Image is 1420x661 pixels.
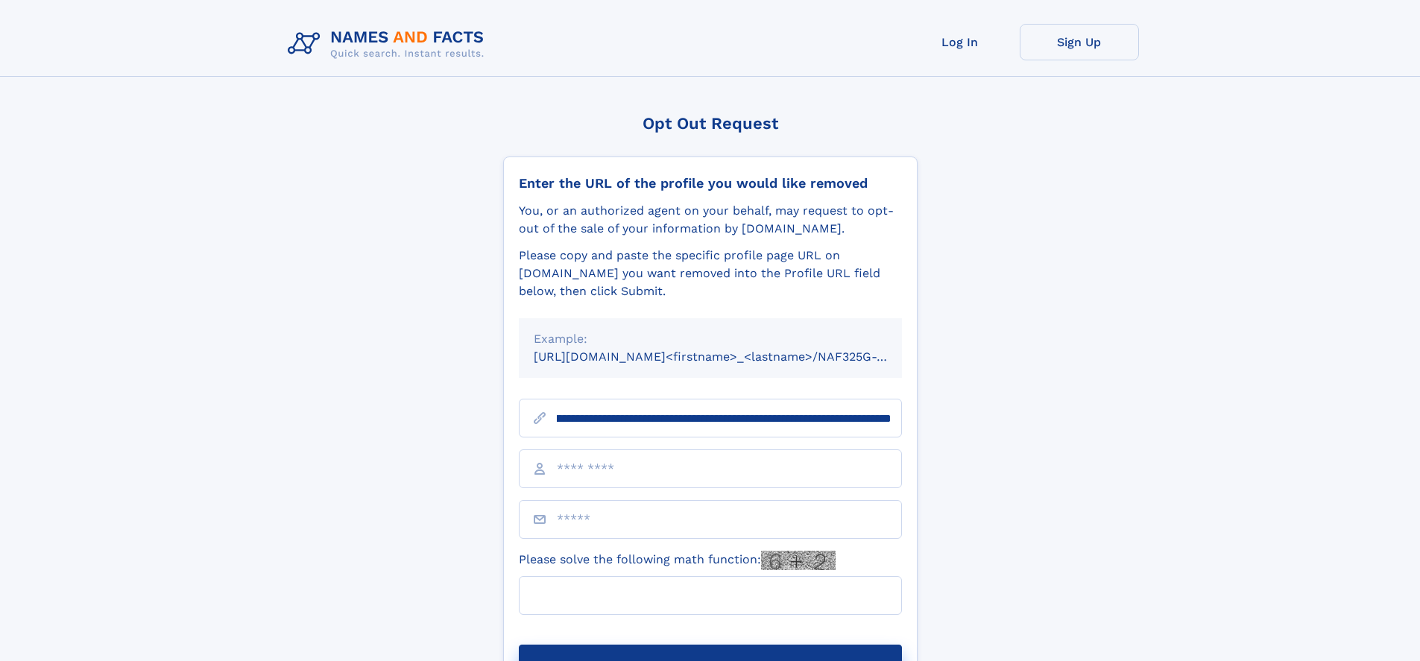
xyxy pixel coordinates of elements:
[534,350,930,364] small: [URL][DOMAIN_NAME]<firstname>_<lastname>/NAF325G-xxxxxxxx
[282,24,496,64] img: Logo Names and Facts
[519,202,902,238] div: You, or an authorized agent on your behalf, may request to opt-out of the sale of your informatio...
[519,175,902,192] div: Enter the URL of the profile you would like removed
[503,114,918,133] div: Opt Out Request
[900,24,1020,60] a: Log In
[534,330,887,348] div: Example:
[1020,24,1139,60] a: Sign Up
[519,551,836,570] label: Please solve the following math function:
[519,247,902,300] div: Please copy and paste the specific profile page URL on [DOMAIN_NAME] you want removed into the Pr...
